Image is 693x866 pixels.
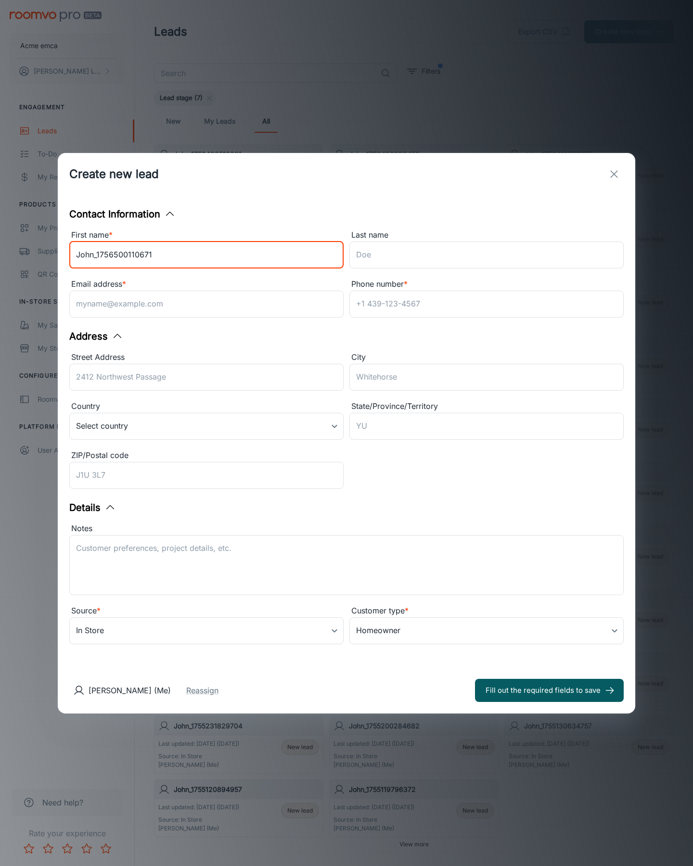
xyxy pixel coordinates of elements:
div: Select country [69,413,344,440]
button: Contact Information [69,207,176,221]
input: YU [349,413,624,440]
div: Homeowner [349,617,624,644]
input: John [69,242,344,268]
button: exit [604,165,624,184]
button: Details [69,500,116,515]
div: Street Address [69,351,344,364]
div: Notes [69,522,624,535]
button: Address [69,329,123,344]
input: Whitehorse [349,364,624,391]
div: Country [69,400,344,413]
p: [PERSON_NAME] (Me) [89,685,171,696]
div: State/Province/Territory [349,400,624,413]
div: In Store [69,617,344,644]
button: Reassign [186,685,218,696]
input: 2412 Northwest Passage [69,364,344,391]
div: Phone number [349,278,624,291]
div: ZIP/Postal code [69,449,344,462]
h1: Create new lead [69,166,159,183]
div: City [349,351,624,364]
div: Last name [349,229,624,242]
div: Email address [69,278,344,291]
div: Source [69,605,344,617]
button: Fill out the required fields to save [475,679,624,702]
div: First name [69,229,344,242]
input: J1U 3L7 [69,462,344,489]
input: myname@example.com [69,291,344,318]
div: Customer type [349,605,624,617]
input: Doe [349,242,624,268]
input: +1 439-123-4567 [349,291,624,318]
